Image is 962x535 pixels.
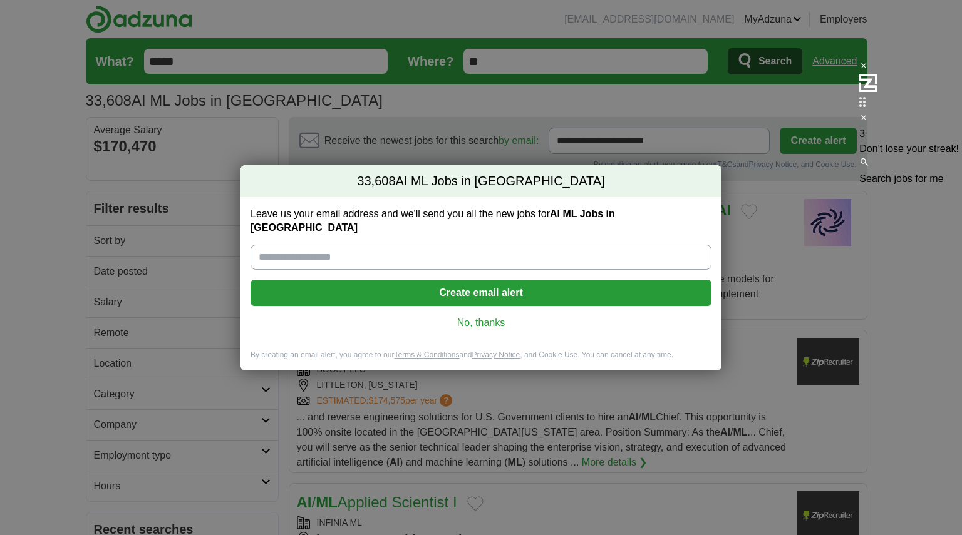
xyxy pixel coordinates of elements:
a: No, thanks [261,316,701,330]
a: Privacy Notice [472,350,520,359]
span: 33,608 [357,173,395,190]
label: Leave us your email address and we'll send you all the new jobs for [251,207,711,235]
h2: AI ML Jobs in [GEOGRAPHIC_DATA] [240,165,721,198]
a: Terms & Conditions [394,350,459,359]
button: Create email alert [251,280,711,306]
div: By creating an email alert, you agree to our and , and Cookie Use. You can cancel at any time. [240,350,721,370]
